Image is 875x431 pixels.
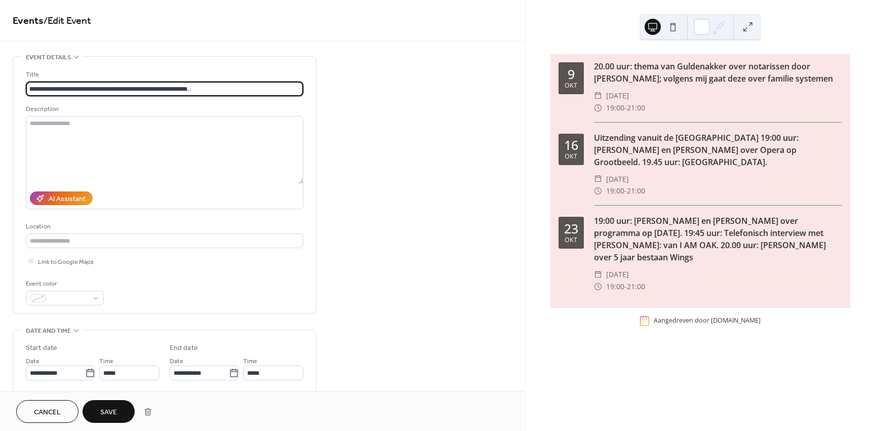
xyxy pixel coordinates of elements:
div: 20.00 uur: thema van Guldenakker over notarissen door [PERSON_NAME]; volgens mij gaat deze over f... [594,60,842,85]
div: ​ [594,281,602,293]
div: Uitzending vanuit de [GEOGRAPHIC_DATA] 19:00 uur:[PERSON_NAME] en [PERSON_NAME] over Opera op Gro... [594,132,842,168]
div: Description [26,104,301,114]
div: ​ [594,102,602,114]
span: Time [243,356,257,367]
div: End date [170,343,198,354]
span: 21:00 [627,102,645,114]
a: Events [13,11,44,31]
div: Location [26,221,301,232]
div: ​ [594,185,602,197]
span: 21:00 [627,281,645,293]
div: 19:00 uur: [PERSON_NAME] en [PERSON_NAME] over programma op [DATE]. 19:45 uur: Telefonisch interv... [594,215,842,263]
div: ​ [594,173,602,185]
div: 9 [568,68,575,81]
span: 19:00 [606,281,624,293]
button: Save [83,400,135,423]
span: [DATE] [606,268,629,281]
span: - [624,281,627,293]
a: [DOMAIN_NAME] [711,317,761,325]
div: okt [565,83,577,89]
div: AI Assistant [49,194,86,205]
span: - [624,185,627,197]
button: AI Assistant [30,191,93,205]
div: ​ [594,268,602,281]
span: [DATE] [606,173,629,185]
span: Cancel [34,407,61,418]
div: okt [565,237,577,244]
span: / Edit Event [44,11,91,31]
div: Title [26,69,301,80]
div: Event color [26,279,102,289]
span: 19:00 [606,102,624,114]
span: [DATE] [606,90,629,102]
div: ​ [594,90,602,102]
span: Save [100,407,117,418]
span: 19:00 [606,185,624,197]
div: Start date [26,343,57,354]
div: okt [565,153,577,160]
span: Time [99,356,113,367]
div: 16 [564,139,578,151]
span: Event details [26,52,71,63]
span: 21:00 [627,185,645,197]
span: Date [26,356,39,367]
div: Aangedreven door [654,317,761,325]
span: Link to Google Maps [38,257,94,267]
span: - [624,102,627,114]
button: Cancel [16,400,78,423]
span: Date and time [26,326,71,336]
div: 23 [564,222,578,235]
span: Date [170,356,183,367]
